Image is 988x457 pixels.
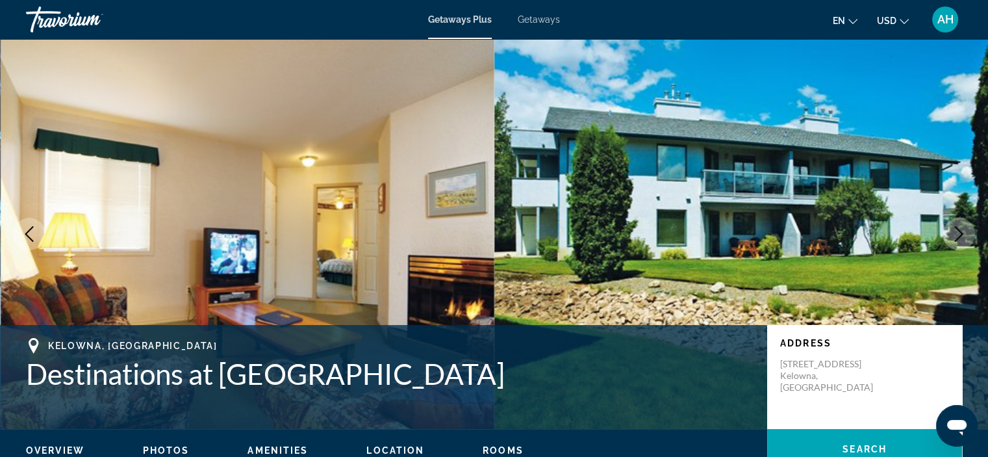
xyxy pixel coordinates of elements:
[833,11,857,30] button: Change language
[483,445,524,456] span: Rooms
[143,445,190,456] span: Photos
[518,14,560,25] a: Getaways
[26,357,754,391] h1: Destinations at [GEOGRAPHIC_DATA]
[366,445,424,456] span: Location
[943,218,975,250] button: Next image
[26,445,84,456] span: Overview
[937,13,954,26] span: AH
[13,218,45,250] button: Previous image
[483,445,524,456] button: Rooms
[877,16,896,26] span: USD
[780,338,949,348] p: Address
[877,11,909,30] button: Change currency
[366,445,424,456] button: Location
[842,444,887,454] span: Search
[247,445,308,456] span: Amenities
[143,445,190,456] button: Photos
[247,445,308,456] button: Amenities
[26,3,156,36] a: Travorium
[26,445,84,456] button: Overview
[936,405,978,447] iframe: Кнопка для запуску вікна повідомлень
[48,341,218,351] span: Kelowna, [GEOGRAPHIC_DATA]
[428,14,492,25] a: Getaways Plus
[833,16,845,26] span: en
[780,358,884,393] p: [STREET_ADDRESS] Kelowna, [GEOGRAPHIC_DATA]
[928,6,962,33] button: User Menu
